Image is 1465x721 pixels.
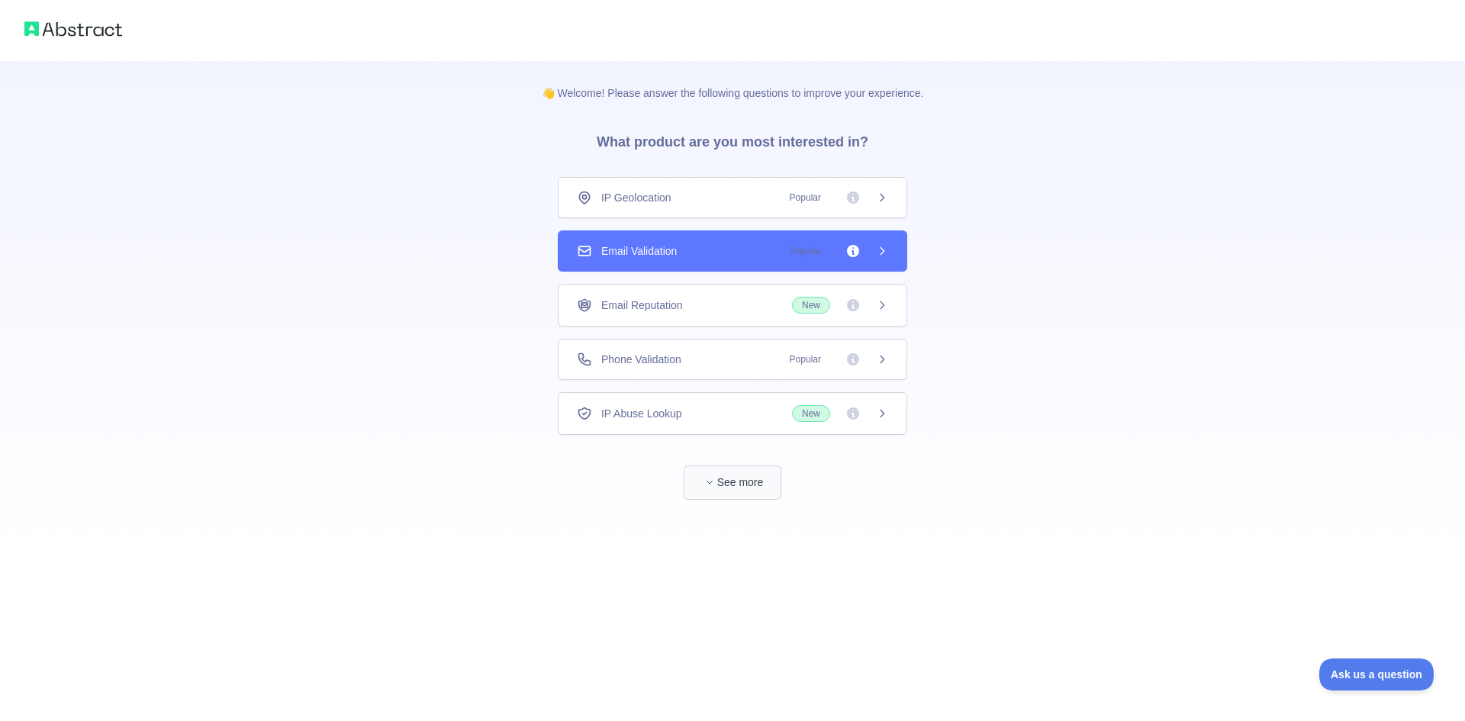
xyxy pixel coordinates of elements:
[601,190,671,205] span: IP Geolocation
[792,297,830,314] span: New
[601,243,677,259] span: Email Validation
[601,298,683,313] span: Email Reputation
[572,101,893,177] h3: What product are you most interested in?
[601,406,682,421] span: IP Abuse Lookup
[781,243,830,259] span: Popular
[24,18,122,40] img: Abstract logo
[601,352,681,367] span: Phone Validation
[781,352,830,367] span: Popular
[517,61,948,101] p: 👋 Welcome! Please answer the following questions to improve your experience.
[792,405,830,422] span: New
[684,465,781,500] button: See more
[781,190,830,205] span: Popular
[1319,658,1434,690] iframe: Toggle Customer Support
